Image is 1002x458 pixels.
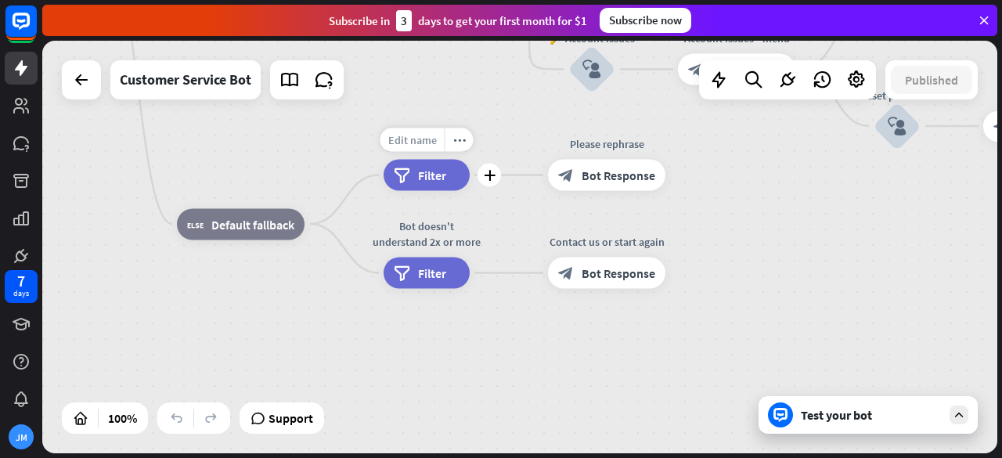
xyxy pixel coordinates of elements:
span: Filter [418,168,446,183]
button: Open LiveChat chat widget [13,6,59,53]
div: Bot doesn't understand 2x or more [372,218,481,250]
div: Subscribe now [600,8,691,33]
div: Subscribe in days to get your first month for $1 [329,10,587,31]
span: Bot Response [582,168,655,183]
i: filter [394,265,410,281]
i: block_fallback [187,216,204,232]
i: block_bot_response [688,62,704,78]
i: plus [484,170,496,181]
i: more_horiz [453,134,466,146]
div: Reset password [850,87,944,103]
div: Test your bot [801,407,942,423]
div: JM [9,424,34,449]
div: 100% [103,406,142,431]
div: Customer Service Bot [120,60,251,99]
i: block_bot_response [558,168,574,183]
span: Default fallback [211,216,294,232]
span: Bot Response [582,265,655,281]
span: Support [269,406,313,431]
i: filter [394,168,410,183]
span: Filter [418,265,446,281]
div: 3 [396,10,412,31]
i: block_bot_response [558,265,574,281]
div: Contact us or start again [536,234,677,250]
span: Edit name [388,133,437,147]
div: 7 [17,274,25,288]
button: Published [891,66,972,94]
div: days [13,288,29,299]
div: Please rephrase [536,136,677,152]
i: block_user_input [582,60,601,79]
i: block_user_input [888,117,906,135]
a: 7 days [5,270,38,303]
